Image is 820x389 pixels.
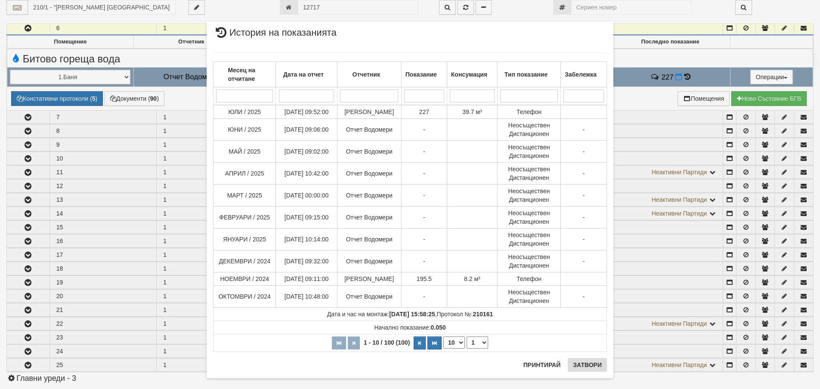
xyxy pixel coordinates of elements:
button: Затвори [568,358,607,372]
strong: 210161 [473,311,493,318]
td: [DATE] 09:02:00 [276,141,337,163]
span: Протокол №: [436,311,493,318]
td: Отчет Водомери [337,119,401,141]
span: 1 - 10 / 100 (100) [362,339,412,346]
span: - [583,126,585,133]
td: [DATE] 09:32:00 [276,250,337,272]
span: Дата и час на монтаж: [327,311,435,318]
b: Тип показание [504,71,548,78]
td: [PERSON_NAME] [337,272,401,286]
td: [DATE] 10:42:00 [276,163,337,185]
span: - [423,148,425,155]
td: Отчет Водомери [337,141,401,163]
span: - [423,293,425,300]
td: , [214,308,607,321]
td: Неосъществен Дистанционен [498,163,561,185]
td: Отчет Водомери [337,250,401,272]
span: - [423,214,425,221]
td: Отчет Водомери [337,163,401,185]
td: Неосъществен Дистанционен [498,185,561,207]
td: Неосъществен Дистанционен [498,207,561,228]
td: Неосъществен Дистанционен [498,119,561,141]
button: Предишна страница [348,337,360,349]
td: [DATE] 10:14:00 [276,228,337,250]
span: - [583,236,585,243]
strong: 0.050 [431,324,446,331]
button: Последна страница [427,337,442,349]
td: Неосъществен Дистанционен [498,250,561,272]
td: ЮНИ / 2025 [214,119,276,141]
span: 195.5 [417,275,432,282]
th: Тип показание: No sort applied, activate to apply an ascending sort [498,62,561,87]
td: [DATE] 09:15:00 [276,207,337,228]
b: Показание [405,71,437,78]
td: [DATE] 09:06:00 [276,119,337,141]
td: Отчет Водомери [337,207,401,228]
span: - [423,126,425,133]
span: - [423,236,425,243]
td: Телефон [498,105,561,119]
b: Консумация [451,71,487,78]
td: Отчет Водомери [337,185,401,207]
span: 8.2 м³ [464,275,480,282]
td: Отчет Водомери [337,286,401,308]
td: [PERSON_NAME] [337,105,401,119]
span: - [583,192,585,199]
span: 39.7 м³ [462,108,482,115]
span: - [583,214,585,221]
th: Дата на отчет: No sort applied, activate to apply an ascending sort [276,62,337,87]
td: ОКТОМВРИ / 2024 [214,286,276,308]
th: Отчетник: No sort applied, activate to apply an ascending sort [337,62,401,87]
button: Принтирай [518,358,566,372]
td: [DATE] 10:48:00 [276,286,337,308]
span: - [583,170,585,177]
td: Телефон [498,272,561,286]
td: [DATE] 09:52:00 [276,105,337,119]
span: Начално показание: [374,324,446,331]
span: - [583,148,585,155]
select: Страница номер [467,337,488,349]
span: История на показанията [213,28,337,44]
button: Първа страница [332,337,346,349]
td: НОЕМВРИ / 2024 [214,272,276,286]
select: Брой редове на страница [443,337,465,349]
td: МАРТ / 2025 [214,185,276,207]
td: Неосъществен Дистанционен [498,228,561,250]
b: Дата на отчет [283,71,324,78]
td: [DATE] 00:00:00 [276,185,337,207]
th: Забележка: No sort applied, activate to apply an ascending sort [560,62,606,87]
td: МАЙ / 2025 [214,141,276,163]
td: Неосъществен Дистанционен [498,141,561,163]
b: Забележка [565,71,597,78]
span: - [423,192,425,199]
th: Консумация: No sort applied, activate to apply an ascending sort [447,62,497,87]
th: Месец на отчитане: No sort applied, activate to apply an ascending sort [214,62,276,87]
span: - [423,258,425,265]
td: АПРИЛ / 2025 [214,163,276,185]
b: Отчетник [353,71,380,78]
td: [DATE] 09:11:00 [276,272,337,286]
td: Неосъществен Дистанционен [498,286,561,308]
span: - [583,293,585,300]
span: - [423,170,425,177]
td: ЯНУАРИ / 2025 [214,228,276,250]
td: ЮЛИ / 2025 [214,105,276,119]
strong: [DATE] 15:58:25 [389,311,435,318]
span: 227 [419,108,429,115]
b: Месец на отчитане [228,67,255,82]
span: - [583,258,585,265]
button: Следваща страница [414,337,426,349]
td: Отчет Водомери [337,228,401,250]
th: Показание: No sort applied, activate to apply an ascending sort [401,62,447,87]
td: ФЕВРУАРИ / 2025 [214,207,276,228]
td: ДЕКЕМВРИ / 2024 [214,250,276,272]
